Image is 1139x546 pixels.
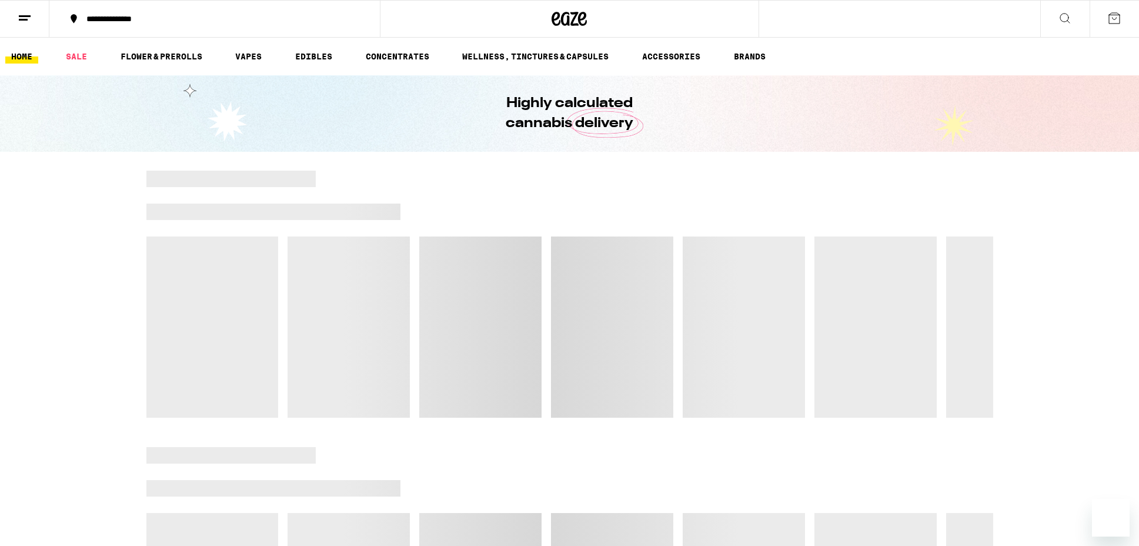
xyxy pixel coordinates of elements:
a: EDIBLES [289,49,338,64]
iframe: Button to launch messaging window [1092,499,1130,537]
a: CONCENTRATES [360,49,435,64]
a: FLOWER & PREROLLS [115,49,208,64]
a: WELLNESS, TINCTURES & CAPSULES [456,49,614,64]
a: ACCESSORIES [636,49,706,64]
a: VAPES [229,49,268,64]
a: BRANDS [728,49,771,64]
h1: Highly calculated cannabis delivery [473,94,667,134]
a: HOME [5,49,38,64]
a: SALE [60,49,93,64]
